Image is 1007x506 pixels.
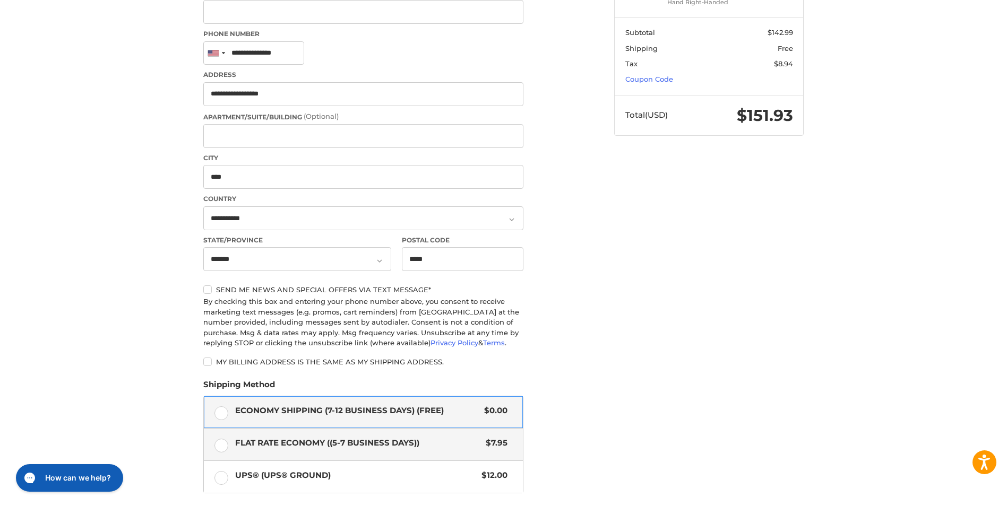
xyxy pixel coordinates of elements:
[203,296,523,348] div: By checking this box and entering your phone number above, you consent to receive marketing text ...
[778,44,793,53] span: Free
[625,75,673,83] a: Coupon Code
[203,194,523,204] label: Country
[480,437,507,449] span: $7.95
[203,29,523,39] label: Phone Number
[768,28,793,37] span: $142.99
[203,111,523,122] label: Apartment/Suite/Building
[235,405,479,417] span: Economy Shipping (7-12 Business Days) (Free)
[204,42,228,65] div: United States: +1
[625,28,655,37] span: Subtotal
[919,477,1007,506] iframe: Google Customer Reviews
[737,106,793,125] span: $151.93
[476,469,507,482] span: $12.00
[625,44,658,53] span: Shipping
[203,285,523,294] label: Send me news and special offers via text message*
[304,112,339,120] small: (Optional)
[479,405,507,417] span: $0.00
[203,153,523,163] label: City
[11,460,126,495] iframe: Gorgias live chat messenger
[203,235,391,245] label: State/Province
[625,59,638,68] span: Tax
[203,70,523,80] label: Address
[625,110,668,120] span: Total (USD)
[235,437,481,449] span: Flat Rate Economy ((5-7 Business Days))
[235,469,477,482] span: UPS® (UPS® Ground)
[431,338,478,347] a: Privacy Policy
[402,235,524,245] label: Postal Code
[203,379,275,396] legend: Shipping Method
[774,59,793,68] span: $8.94
[203,357,523,366] label: My billing address is the same as my shipping address.
[483,338,505,347] a: Terms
